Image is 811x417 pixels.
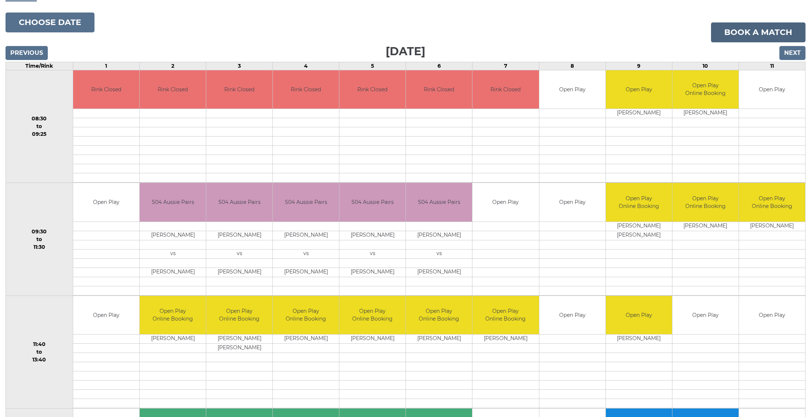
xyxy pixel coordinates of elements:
[406,335,472,344] td: [PERSON_NAME]
[339,249,405,258] td: vs
[6,46,48,60] input: Previous
[406,70,472,109] td: Rink Closed
[140,335,206,344] td: [PERSON_NAME]
[606,222,672,231] td: [PERSON_NAME]
[406,296,472,335] td: Open Play Online Booking
[206,183,272,222] td: S04 Aussie Pairs
[6,62,73,70] td: Time/Rink
[539,62,605,70] td: 8
[539,296,605,335] td: Open Play
[140,183,206,222] td: S04 Aussie Pairs
[273,268,339,277] td: [PERSON_NAME]
[472,62,539,70] td: 7
[739,296,805,335] td: Open Play
[273,249,339,258] td: vs
[472,70,539,109] td: Rink Closed
[606,231,672,240] td: [PERSON_NAME]
[206,249,272,258] td: vs
[339,70,405,109] td: Rink Closed
[73,183,139,222] td: Open Play
[672,70,739,109] td: Open Play Online Booking
[739,62,805,70] td: 11
[406,231,472,240] td: [PERSON_NAME]
[406,62,472,70] td: 6
[472,296,539,335] td: Open Play Online Booking
[606,70,672,109] td: Open Play
[139,62,206,70] td: 2
[339,335,405,344] td: [PERSON_NAME]
[739,183,805,222] td: Open Play Online Booking
[73,62,139,70] td: 1
[339,268,405,277] td: [PERSON_NAME]
[606,109,672,118] td: [PERSON_NAME]
[273,62,339,70] td: 4
[206,70,272,109] td: Rink Closed
[539,70,605,109] td: Open Play
[711,22,805,42] a: Book a match
[140,70,206,109] td: Rink Closed
[339,231,405,240] td: [PERSON_NAME]
[273,183,339,222] td: S04 Aussie Pairs
[406,268,472,277] td: [PERSON_NAME]
[140,296,206,335] td: Open Play Online Booking
[606,183,672,222] td: Open Play Online Booking
[206,344,272,353] td: [PERSON_NAME]
[206,231,272,240] td: [PERSON_NAME]
[273,296,339,335] td: Open Play Online Booking
[140,268,206,277] td: [PERSON_NAME]
[406,249,472,258] td: vs
[672,296,739,335] td: Open Play
[6,13,94,32] button: Choose date
[73,70,139,109] td: Rink Closed
[6,183,73,296] td: 09:30 to 11:30
[606,335,672,344] td: [PERSON_NAME]
[779,46,805,60] input: Next
[6,70,73,183] td: 08:30 to 09:25
[339,62,406,70] td: 5
[672,109,739,118] td: [PERSON_NAME]
[539,183,605,222] td: Open Play
[472,183,539,222] td: Open Play
[672,62,739,70] td: 10
[472,335,539,344] td: [PERSON_NAME]
[206,296,272,335] td: Open Play Online Booking
[273,231,339,240] td: [PERSON_NAME]
[206,62,273,70] td: 3
[672,183,739,222] td: Open Play Online Booking
[206,268,272,277] td: [PERSON_NAME]
[606,296,672,335] td: Open Play
[73,296,139,335] td: Open Play
[406,183,472,222] td: S04 Aussie Pairs
[339,183,405,222] td: S04 Aussie Pairs
[140,249,206,258] td: vs
[6,296,73,409] td: 11:40 to 13:40
[605,62,672,70] td: 9
[739,70,805,109] td: Open Play
[206,335,272,344] td: [PERSON_NAME]
[273,70,339,109] td: Rink Closed
[672,222,739,231] td: [PERSON_NAME]
[339,296,405,335] td: Open Play Online Booking
[739,222,805,231] td: [PERSON_NAME]
[140,231,206,240] td: [PERSON_NAME]
[273,335,339,344] td: [PERSON_NAME]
